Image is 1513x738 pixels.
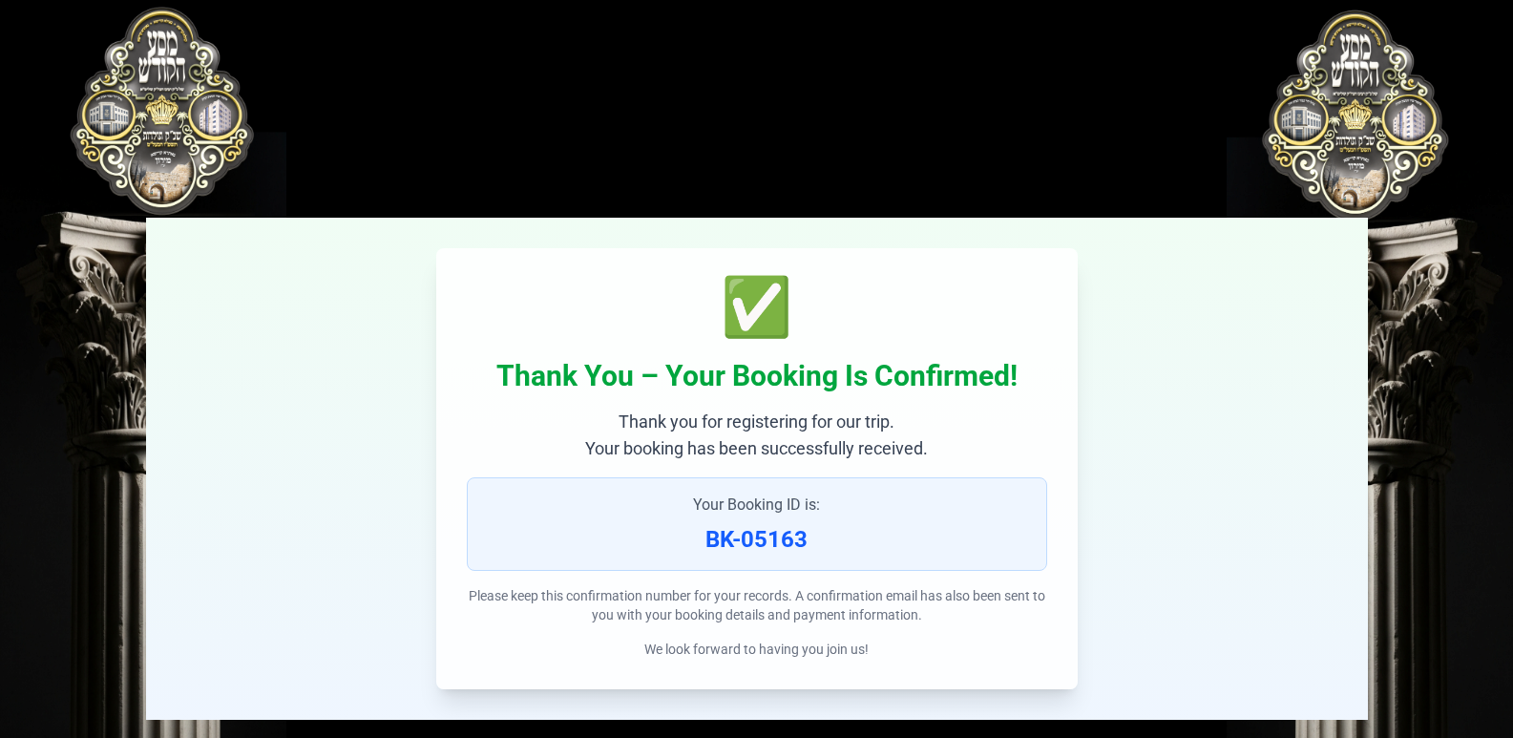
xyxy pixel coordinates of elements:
p: Please keep this confirmation number for your records. A confirmation email has also been sent to... [467,586,1047,624]
p: Thank you for registering for our trip. Your booking has been successfully received. [467,409,1047,462]
h2: Thank You – Your Booking Is Confirmed! [467,359,1047,393]
div: ✅ [467,279,1047,336]
p: We look forward to having you join us! [467,640,1047,659]
p: Your Booking ID is: [483,494,1031,517]
p: BK-05163 [483,524,1031,555]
